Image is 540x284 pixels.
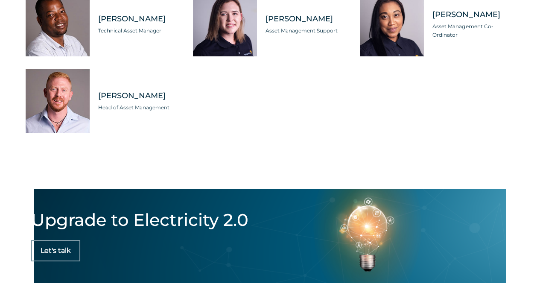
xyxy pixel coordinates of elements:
span: Asset Management Support [266,26,347,35]
span: [PERSON_NAME] [98,14,180,24]
span: Let's talk [41,247,71,254]
span: [PERSON_NAME] [432,9,514,20]
h4: Upgrade to Electricity 2.0 [31,210,248,229]
span: [PERSON_NAME] [266,14,347,24]
span: [PERSON_NAME] [98,91,180,101]
span: Asset Management Co-Ordinator [432,22,514,39]
span: Head of Asset Management [98,103,180,112]
a: Let's talk [31,240,80,261]
span: Technical Asset Manager [98,26,180,35]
